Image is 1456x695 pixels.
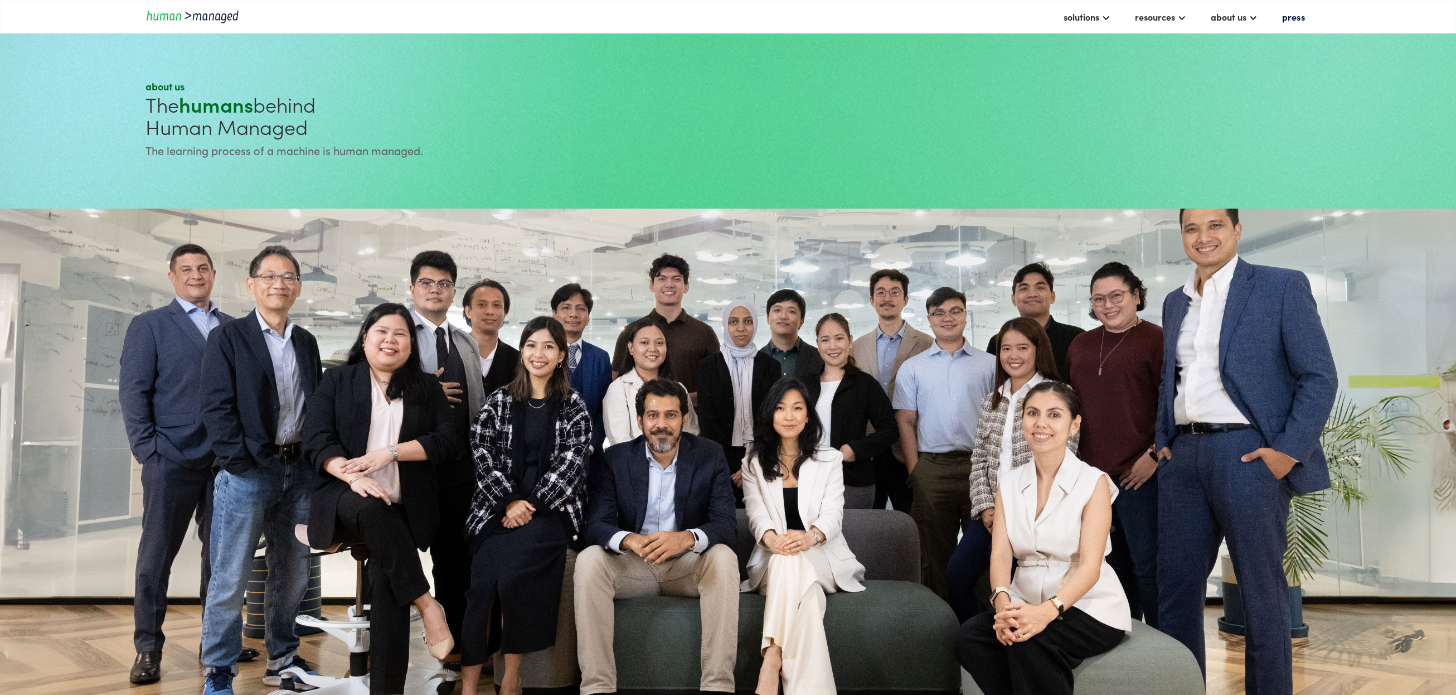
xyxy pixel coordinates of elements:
[145,93,724,138] h1: The behind Human Managed
[179,90,253,118] strong: humans
[1277,7,1311,26] a: press
[1135,10,1175,23] div: resources
[1058,7,1116,26] div: solutions
[1129,7,1192,26] div: resources
[1211,10,1246,23] div: about us
[145,9,246,24] a: home
[1205,7,1263,26] div: about us
[145,143,724,157] div: The learning process of a machine is human managed.
[145,80,724,93] div: about us
[1064,10,1099,23] div: solutions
